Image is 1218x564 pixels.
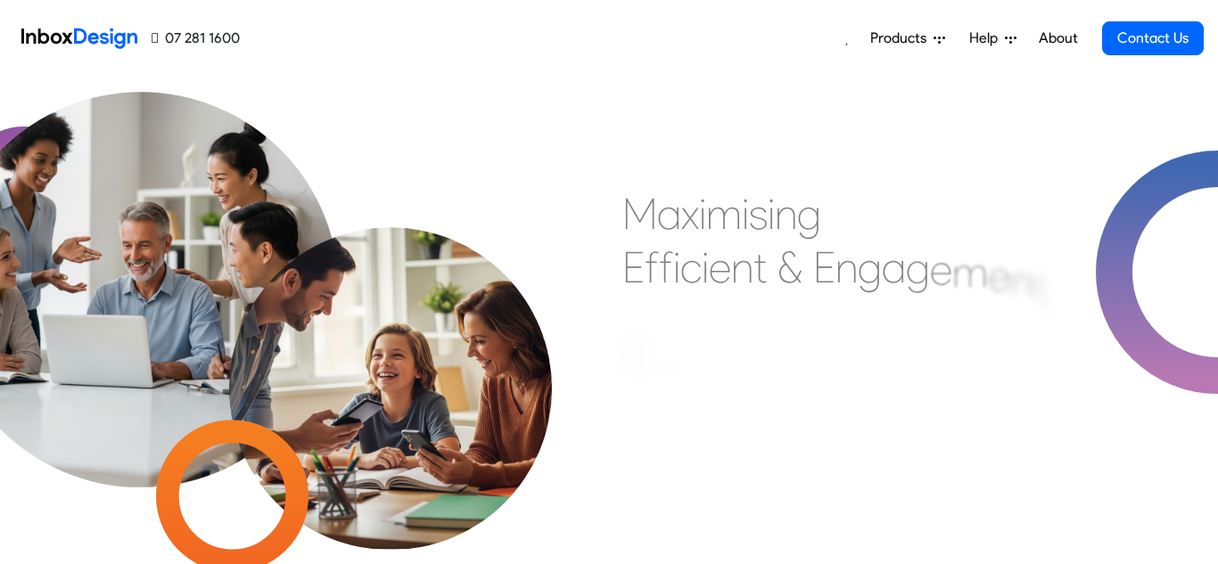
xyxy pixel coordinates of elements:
div: g [906,241,930,295]
div: m [952,245,988,298]
div: n [1010,254,1033,307]
a: Help [962,20,1024,56]
span: Products [870,28,934,49]
div: E [622,241,645,294]
div: s [749,187,768,241]
div: n [775,187,797,241]
div: f [645,241,659,294]
div: & [778,241,802,294]
div: n [731,241,753,294]
div: a [657,187,681,241]
a: Products [863,20,952,56]
div: C [622,328,654,381]
div: M [622,187,657,241]
div: c [680,241,702,294]
div: o [654,337,677,390]
div: e [709,241,731,294]
div: E [813,241,835,294]
div: Maximising Efficient & Engagement, Connecting Schools, Families, and Students. [622,187,1055,454]
div: i [702,241,709,294]
div: g [858,241,882,294]
div: i [699,187,706,241]
div: t [1033,259,1046,313]
div: a [882,241,906,294]
a: 07 281 1600 [152,28,240,49]
span: Help [969,28,1005,49]
div: i [673,241,680,294]
div: n [835,241,858,294]
div: e [988,249,1010,302]
a: About [1033,20,1082,56]
div: x [681,187,699,241]
div: i [742,187,749,241]
div: m [706,187,742,241]
div: , [1046,266,1055,320]
div: t [753,241,767,294]
img: parents_with_child.png [189,146,592,549]
div: e [930,242,952,296]
div: f [659,241,673,294]
div: g [797,187,821,241]
div: i [768,187,775,241]
a: Contact Us [1102,21,1204,55]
